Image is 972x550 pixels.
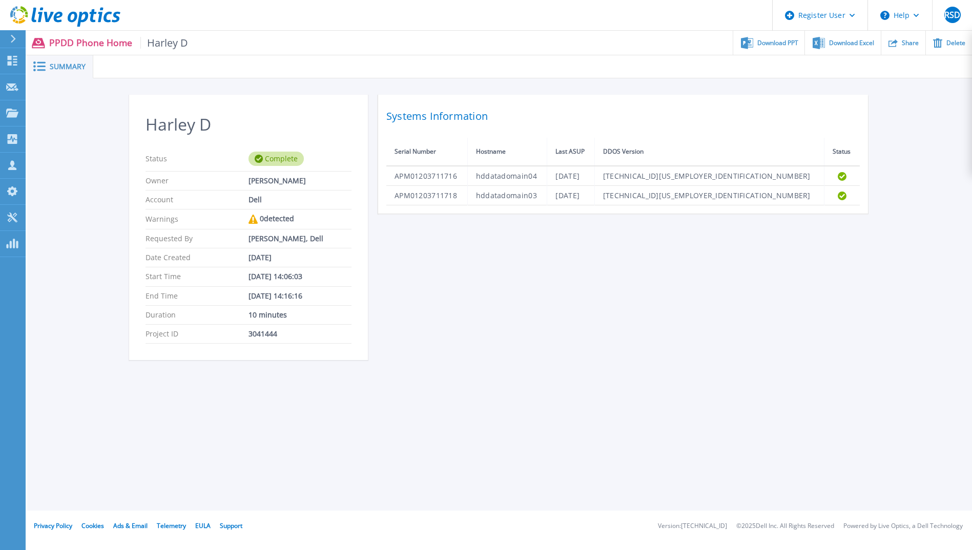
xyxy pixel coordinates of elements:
div: Complete [249,152,304,166]
a: Cookies [81,521,104,530]
p: Project ID [146,330,249,338]
span: Summary [50,63,86,70]
li: Version: [TECHNICAL_ID] [658,523,727,530]
th: Serial Number [386,138,467,166]
a: EULA [195,521,211,530]
th: Last ASUP [547,138,594,166]
td: APM01203711716 [386,166,467,186]
p: Start Time [146,272,249,281]
p: Warnings [146,215,249,224]
th: Status [824,138,860,166]
span: Harley D [140,37,189,49]
h2: Harley D [146,115,351,134]
p: End Time [146,292,249,300]
td: [TECHNICAL_ID][US_EMPLOYER_IDENTIFICATION_NUMBER] [594,166,824,186]
p: Owner [146,177,249,185]
h2: Systems Information [386,107,860,125]
span: Download PPT [757,40,798,46]
a: Privacy Policy [34,521,72,530]
td: hddatadomain03 [467,186,547,205]
td: [DATE] [547,166,594,186]
td: [DATE] [547,186,594,205]
div: 3041444 [249,330,351,338]
th: Hostname [467,138,547,166]
p: Requested By [146,235,249,243]
span: Share [902,40,919,46]
div: 10 minutes [249,311,351,319]
td: APM01203711718 [386,186,467,205]
p: PPDD Phone Home [49,37,189,49]
p: Date Created [146,253,249,262]
p: Status [146,152,249,166]
div: [DATE] 14:06:03 [249,272,351,281]
li: © 2025 Dell Inc. All Rights Reserved [736,523,834,530]
li: Powered by Live Optics, a Dell Technology [843,523,963,530]
td: [TECHNICAL_ID][US_EMPLOYER_IDENTIFICATION_NUMBER] [594,186,824,205]
p: Account [146,196,249,204]
div: Dell [249,196,351,204]
a: Support [220,521,242,530]
div: [DATE] 14:16:16 [249,292,351,300]
div: [PERSON_NAME], Dell [249,235,351,243]
p: Duration [146,311,249,319]
a: Ads & Email [113,521,148,530]
div: 0 detected [249,215,351,224]
span: RSD [944,11,960,19]
th: DDOS Version [594,138,824,166]
span: Download Excel [829,40,874,46]
div: [PERSON_NAME] [249,177,351,185]
span: Delete [946,40,965,46]
a: Telemetry [157,521,186,530]
td: hddatadomain04 [467,166,547,186]
div: [DATE] [249,253,351,262]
